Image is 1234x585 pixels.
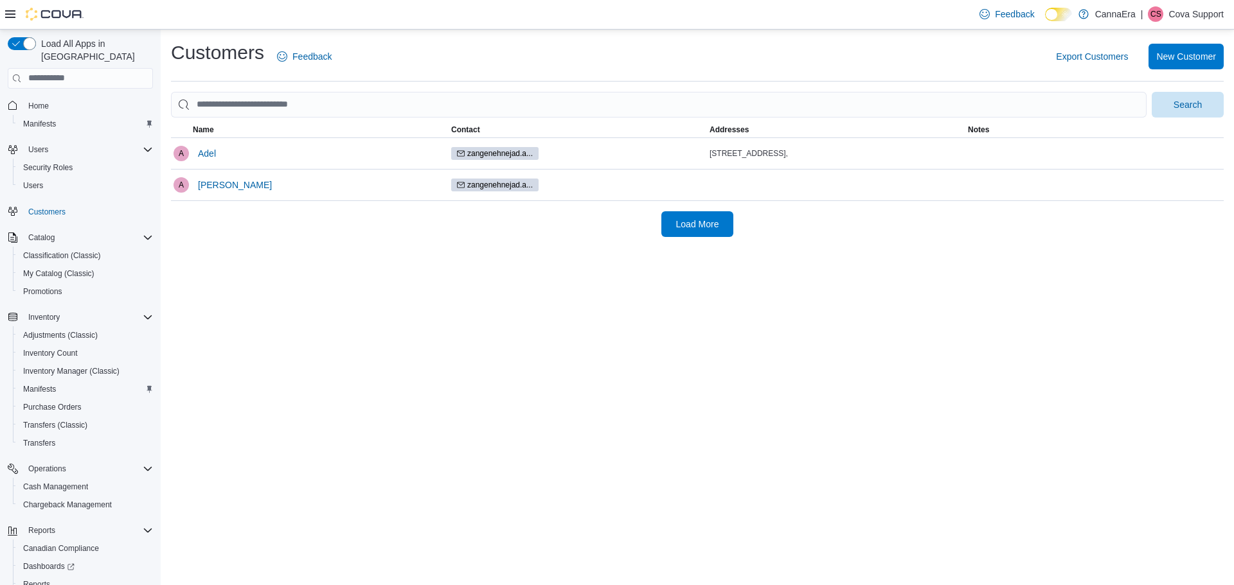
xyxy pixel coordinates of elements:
[23,420,87,430] span: Transfers (Classic)
[13,115,158,133] button: Manifests
[3,521,158,539] button: Reports
[23,543,99,554] span: Canadian Compliance
[23,523,153,538] span: Reports
[1056,50,1128,63] span: Export Customers
[193,172,277,198] button: [PERSON_NAME]
[1141,6,1143,22] p: |
[18,363,125,379] a: Inventory Manager (Classic)
[18,559,153,574] span: Dashboards
[18,381,61,397] a: Manifests
[18,178,48,193] a: Users
[467,148,533,159] span: zangenehnejad.a...
[36,37,153,63] span: Load All Apps in [GEOGRAPHIC_DATA]
[23,204,153,220] span: Customers
[23,500,112,510] span: Chargeback Management
[23,366,120,376] span: Inventory Manager (Classic)
[451,125,480,135] span: Contact
[23,204,71,220] a: Customers
[18,327,103,343] a: Adjustments (Classic)
[23,98,54,114] a: Home
[18,541,104,556] a: Canadian Compliance
[28,207,66,217] span: Customers
[23,98,153,114] span: Home
[179,146,184,161] span: A
[18,381,153,397] span: Manifests
[18,541,153,556] span: Canadian Compliance
[18,345,153,361] span: Inventory Count
[451,179,539,191] span: zangenehnejad.a...
[1095,6,1136,22] p: CannaEra
[968,125,989,135] span: Notes
[18,399,153,415] span: Purchase Orders
[676,218,719,231] span: Load More
[1051,44,1133,69] button: Export Customers
[23,523,60,538] button: Reports
[28,101,49,111] span: Home
[13,177,158,195] button: Users
[18,160,78,175] a: Security Roles
[1149,44,1224,69] button: New Customer
[995,8,1034,21] span: Feedback
[18,479,93,494] a: Cash Management
[661,211,733,237] button: Load More
[23,561,75,572] span: Dashboards
[292,50,332,63] span: Feedback
[1174,98,1202,111] span: Search
[18,435,153,451] span: Transfers
[18,248,153,263] span: Classification (Classic)
[18,284,153,299] span: Promotions
[23,286,62,297] span: Promotions
[1152,92,1224,118] button: Search
[13,478,158,496] button: Cash Management
[1148,6,1163,22] div: Cova Support
[18,284,67,299] a: Promotions
[13,265,158,283] button: My Catalog (Classic)
[23,310,65,325] button: Inventory
[18,559,80,574] a: Dashboards
[1156,50,1216,63] span: New Customer
[13,159,158,177] button: Security Roles
[23,482,88,492] span: Cash Management
[28,464,66,474] span: Operations
[13,434,158,452] button: Transfers
[23,461,71,476] button: Operations
[28,312,60,322] span: Inventory
[23,142,53,157] button: Users
[193,125,214,135] span: Name
[18,497,117,512] a: Chargeback Management
[23,310,153,325] span: Inventory
[13,539,158,557] button: Canadian Compliance
[18,435,60,451] a: Transfers
[18,345,83,361] a: Inventory Count
[13,326,158,344] button: Adjustments (Classic)
[174,146,189,161] div: Adel
[18,116,61,132] a: Manifests
[13,344,158,362] button: Inventory Count
[23,142,153,157] span: Users
[198,147,216,160] span: Adel
[23,230,153,245] span: Catalog
[13,362,158,380] button: Inventory Manager (Classic)
[13,398,158,416] button: Purchase Orders
[198,179,272,191] span: [PERSON_NAME]
[18,178,153,193] span: Users
[710,125,749,135] span: Addresses
[13,247,158,265] button: Classification (Classic)
[18,497,153,512] span: Chargeback Management
[23,438,55,448] span: Transfers
[23,230,60,245] button: Catalog
[3,308,158,326] button: Inventory
[1045,8,1072,21] input: Dark Mode
[23,402,82,412] span: Purchase Orders
[13,496,158,514] button: Chargeback Management
[18,160,153,175] span: Security Roles
[23,330,98,340] span: Adjustments (Classic)
[710,148,963,159] div: [STREET_ADDRESS],
[3,96,158,115] button: Home
[974,1,1039,27] a: Feedback
[3,460,158,478] button: Operations
[3,141,158,159] button: Users
[18,363,153,379] span: Inventory Manager (Classic)
[467,179,533,191] span: zangenehnejad.a...
[13,557,158,575] a: Dashboards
